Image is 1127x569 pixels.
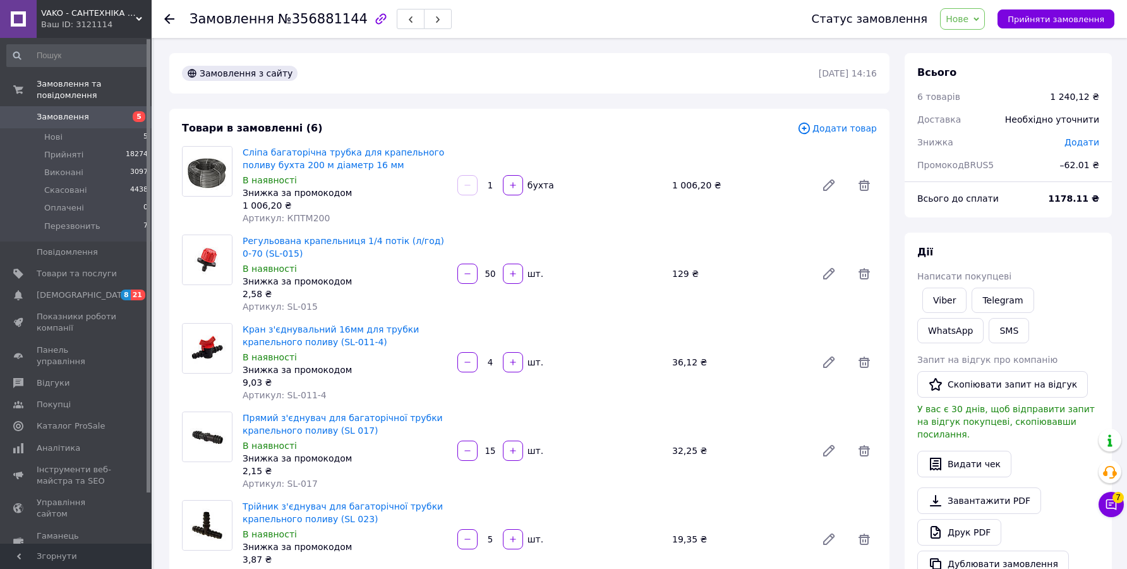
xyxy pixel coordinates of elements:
[131,290,145,300] span: 21
[524,356,545,369] div: шт.
[243,390,327,400] span: Артикул: SL-011-4
[917,114,961,125] span: Доставка
[524,267,545,280] div: шт.
[278,11,368,27] span: №356881144
[1064,137,1099,147] span: Додати
[183,324,232,373] img: Кран з'єднувальний 16мм для трубки крапельного поливу (SL-011-4)
[243,175,297,185] span: В наявності
[37,268,117,279] span: Товари та послуги
[667,530,811,548] div: 19,35 ₴
[797,121,877,135] span: Додати товар
[37,345,117,367] span: Панель управління
[1008,15,1104,24] span: Прийняти замовлення
[143,132,148,143] span: 5
[816,173,841,198] a: Редагувати
[667,265,811,283] div: 129 ₴
[1052,151,1107,179] div: ₴
[6,44,149,67] input: Пошук
[121,290,131,300] span: 8
[243,413,443,436] a: Прямий з'єднувач для багаторічної трубки крапельного поливу (SL 017)
[243,199,447,212] div: 1 006,20 ₴
[997,106,1107,133] div: Необхідно уточнити
[1060,160,1090,170] span: – 62.01
[917,519,1001,546] a: Друк PDF
[917,451,1011,477] button: Видати чек
[243,213,330,223] span: Артикул: КПТМ200
[143,202,148,214] span: 0
[243,529,297,539] span: В наявності
[44,202,84,214] span: Оплачені
[37,464,117,487] span: Інструменти веб-майстра та SEO
[44,132,63,143] span: Нові
[524,444,545,457] div: шт.
[243,465,447,477] div: 2,15 ₴
[243,275,447,288] div: Знижка за промокодом
[183,235,232,284] img: Регульована крапельниця 1/4 потік (л/год) 0-70 (SL-015)
[182,66,298,81] div: Замовлення з сайту
[190,11,274,27] span: Замовлення
[37,78,152,101] span: Замовлення та повідомлення
[917,137,953,147] span: Знижка
[1050,90,1099,103] div: 1 240,12 ₴
[41,8,136,19] span: VAKO - САНТЕХНІКА ОПЛЕННЯ ВОДОПОСТАЧАННЯ
[667,353,811,371] div: 36,12 ₴
[37,420,105,432] span: Каталог ProSale
[946,14,968,24] span: Нове
[243,302,318,312] span: Артикул: SL-015
[816,527,841,552] a: Редагувати
[243,147,444,170] a: Сліпа багаторічна трубка для крапельного поливу бухта 200 м діаметр 16 мм
[37,247,98,258] span: Повідомлення
[44,167,83,178] span: Виконані
[243,441,297,451] span: В наявності
[989,318,1029,343] button: SMS
[852,350,877,375] span: Видалити
[667,442,811,460] div: 32,25 ₴
[243,187,447,199] div: Знижка за промокодом
[972,288,1034,313] a: Telegram
[183,412,232,462] img: Прямий з'єднувач для багаторічної трубки крапельного поливу (SL 017)
[917,355,1058,365] span: Запит на відгук про компанію
[852,261,877,286] span: Видалити
[243,501,443,524] a: Трійник з'єднувач для багаторічної трубки крапельного поливу (SL 023)
[819,68,877,78] time: [DATE] 14:16
[44,221,100,232] span: Перезвонить
[37,443,80,454] span: Аналітика
[41,19,152,30] div: Ваш ID: 3121114
[816,261,841,286] a: Редагувати
[1099,492,1124,517] button: Чат з покупцем7
[37,290,130,301] span: [DEMOGRAPHIC_DATA]
[37,497,117,520] span: Управління сайтом
[37,311,117,334] span: Показники роботи компанії
[917,271,1011,281] span: Написати покупцеві
[37,111,89,123] span: Замовлення
[164,13,174,25] div: Повернутися назад
[917,66,956,78] span: Всього
[997,9,1114,28] button: Прийняти замовлення
[524,533,545,546] div: шт.
[44,185,87,196] span: Скасовані
[852,173,877,198] span: Видалити
[917,371,1088,398] button: Скопіювати запит на відгук
[917,193,999,204] span: Всього до сплати
[917,160,994,170] span: Промокод
[852,438,877,463] span: Видалити
[917,246,933,258] span: Дії
[183,147,232,196] img: Сліпа багаторічна трубка для крапельного поливу бухта 200 м діаметр 16 мм
[243,264,297,274] span: В наявності
[183,501,232,550] img: Трійник з'єднувач для багаторічної трубки крапельного поливу (SL 023)
[922,288,967,313] a: Viber
[182,122,323,134] span: Товари в замовленні (6)
[917,487,1041,514] a: Завантажити PDF
[243,352,297,362] span: В наявності
[130,167,148,178] span: 3097
[964,160,994,170] span: BRUS5
[243,288,447,300] div: 2,58 ₴
[143,221,148,232] span: 7
[126,149,148,161] span: 18274
[816,350,841,375] a: Редагувати
[917,404,1095,439] span: У вас є 30 днів, щоб відправити запит на відгук покупцеві, скопіювавши посилання.
[243,324,419,347] a: Кран з'єднувальний 16мм для трубки крапельного поливу (SL-011-4)
[917,92,960,102] span: 6 товарів
[243,479,318,489] span: Артикул: SL-017
[852,527,877,552] span: Видалити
